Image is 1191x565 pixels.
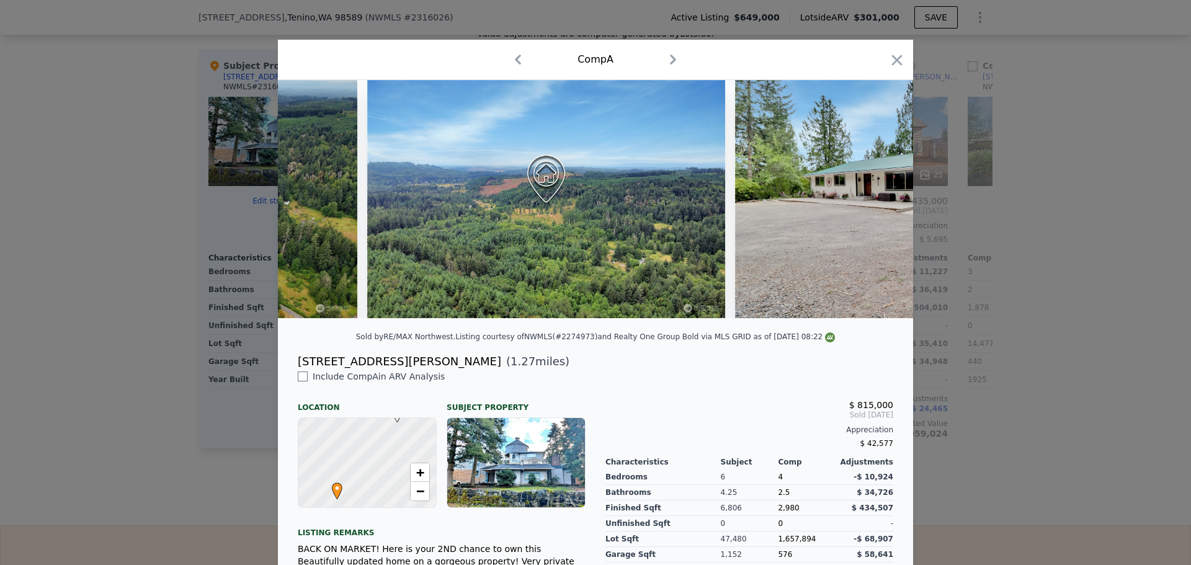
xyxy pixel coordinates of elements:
div: Adjustments [836,457,893,467]
div: Subject Property [447,393,586,412]
span: $ 34,726 [857,488,893,497]
div: Lot Sqft [605,532,721,547]
div: Listing remarks [298,518,586,538]
span: 0 [778,519,783,528]
div: 4.25 [721,485,778,500]
div: 47,480 [721,532,778,547]
span: • [329,479,346,497]
div: Comp A [578,52,613,67]
span: 576 [778,550,792,559]
a: Zoom out [411,482,429,500]
div: Finished Sqft [605,500,721,516]
span: ( miles) [501,353,569,370]
div: 1,152 [721,547,778,563]
div: 6 [721,469,778,485]
span: 1.27 [511,355,535,368]
div: Comp [778,457,836,467]
div: Unfinished Sqft [605,516,721,532]
div: 6,806 [721,500,778,516]
img: Property Img [735,80,1092,318]
div: Bathrooms [605,485,721,500]
span: Sold [DATE] [605,410,893,420]
span: − [416,483,424,499]
span: -$ 68,907 [854,535,893,543]
div: Sold by RE/MAX Northwest . [356,332,456,341]
span: + [416,465,424,480]
span: -$ 10,924 [854,473,893,481]
a: Zoom in [411,463,429,482]
div: Characteristics [605,457,721,467]
div: Garage Sqft [605,547,721,563]
div: - [836,516,893,532]
span: $ 58,641 [857,550,893,559]
div: • [329,483,336,490]
span: $ 434,507 [852,504,893,512]
img: NWMLS Logo [825,332,835,342]
span: 2,980 [778,504,799,512]
div: Bedrooms [605,469,721,485]
span: 1,657,894 [778,535,816,543]
span: $ 815,000 [849,400,893,410]
div: 0 [721,516,778,532]
span: Include Comp A in ARV Analysis [308,371,450,381]
div: Listing courtesy of NWMLS (#2274973) and Realty One Group Bold via MLS GRID as of [DATE] 08:22 [455,332,835,341]
div: Location [298,393,437,412]
div: Appreciation [605,425,893,435]
div: Subject [721,457,778,467]
span: $ 42,577 [860,439,893,448]
span: 4 [778,473,783,481]
div: [STREET_ADDRESS][PERSON_NAME] [298,353,501,370]
img: Property Img [367,80,725,318]
div: 2.5 [778,485,836,500]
